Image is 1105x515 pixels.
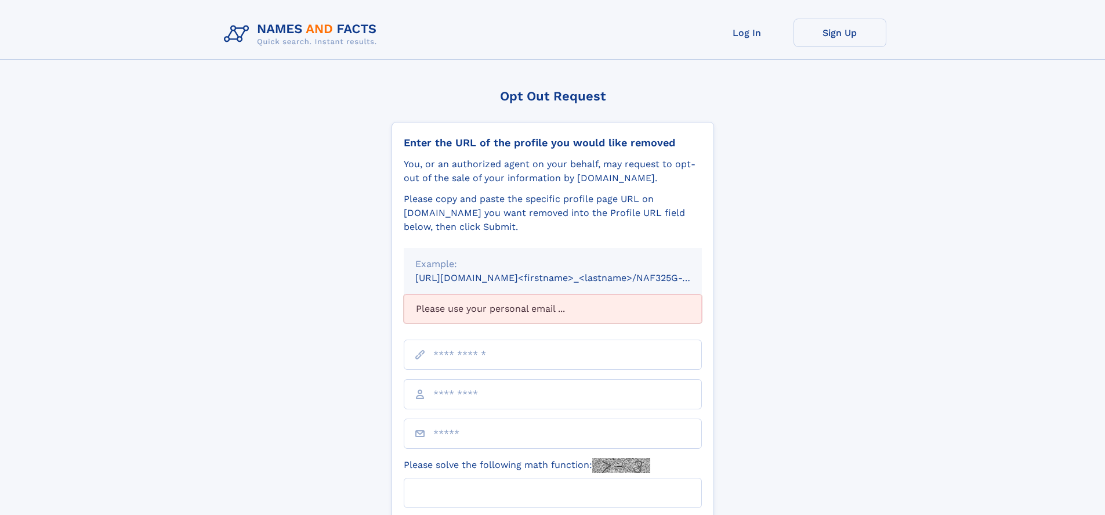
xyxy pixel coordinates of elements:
div: Please use your personal email ... [404,294,702,323]
div: Example: [415,257,690,271]
div: You, or an authorized agent on your behalf, may request to opt-out of the sale of your informatio... [404,157,702,185]
div: Please copy and paste the specific profile page URL on [DOMAIN_NAME] you want removed into the Pr... [404,192,702,234]
img: Logo Names and Facts [219,19,386,50]
div: Enter the URL of the profile you would like removed [404,136,702,149]
a: Log In [701,19,794,47]
a: Sign Up [794,19,886,47]
small: [URL][DOMAIN_NAME]<firstname>_<lastname>/NAF325G-xxxxxxxx [415,272,724,283]
label: Please solve the following math function: [404,458,650,473]
div: Opt Out Request [392,89,714,103]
